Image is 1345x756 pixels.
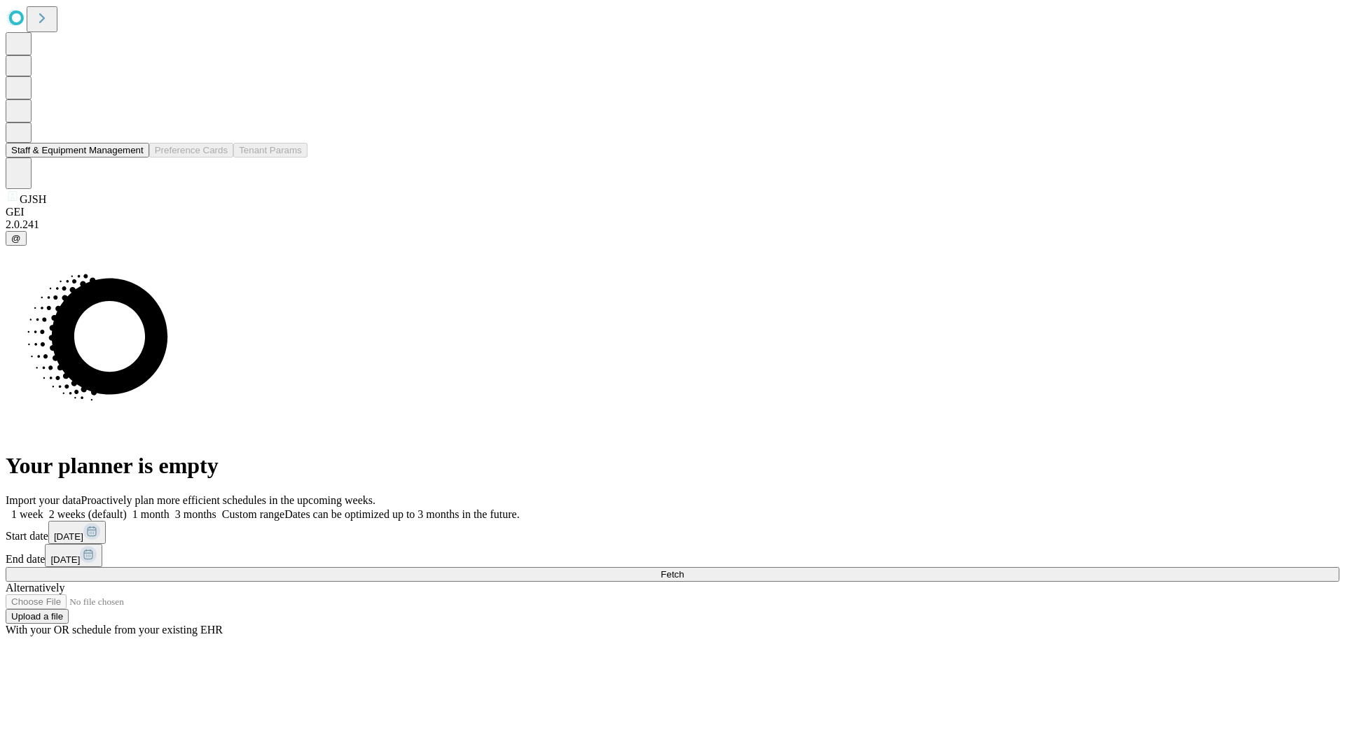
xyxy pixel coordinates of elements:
div: End date [6,544,1339,567]
span: 1 month [132,508,170,520]
span: 2 weeks (default) [49,508,127,520]
button: Upload a file [6,609,69,624]
span: 1 week [11,508,43,520]
button: Tenant Params [233,143,308,157]
div: GEI [6,206,1339,218]
button: Staff & Equipment Management [6,143,149,157]
span: With your OR schedule from your existing EHR [6,624,223,636]
span: Proactively plan more efficient schedules in the upcoming weeks. [81,494,375,506]
span: Dates can be optimized up to 3 months in the future. [284,508,519,520]
div: Start date [6,521,1339,544]
button: [DATE] [45,544,102,567]
span: Fetch [661,569,684,580]
button: Fetch [6,567,1339,582]
button: @ [6,231,27,246]
h1: Your planner is empty [6,453,1339,479]
span: 3 months [175,508,216,520]
button: Preference Cards [149,143,233,157]
span: Custom range [222,508,284,520]
button: [DATE] [48,521,106,544]
span: [DATE] [50,554,80,565]
div: 2.0.241 [6,218,1339,231]
span: @ [11,233,21,244]
span: Alternatively [6,582,64,594]
span: GJSH [20,193,46,205]
span: [DATE] [54,531,83,542]
span: Import your data [6,494,81,506]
